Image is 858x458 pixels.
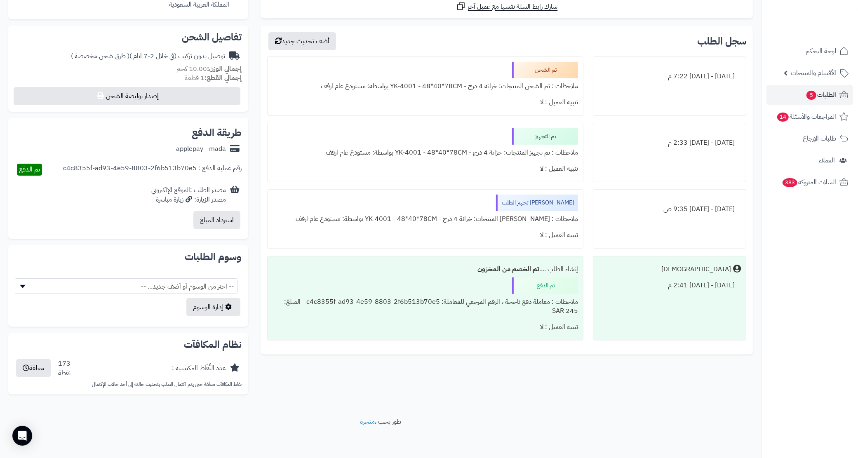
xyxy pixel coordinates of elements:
div: مصدر الطلب :الموقع الإلكتروني [151,186,226,204]
div: [DEMOGRAPHIC_DATA] [661,265,731,274]
span: تم الدفع [19,164,40,174]
div: Open Intercom Messenger [12,426,32,446]
h2: طريقة الدفع [192,128,242,138]
span: 383 [783,178,798,187]
strong: إجمالي الوزن: [207,64,242,74]
h2: وسوم الطلبات [15,252,242,262]
a: الطلبات5 [766,85,853,105]
a: لوحة التحكم [766,41,853,61]
div: تم التجهيز [512,128,578,145]
span: الطلبات [806,89,836,101]
div: تنبيه العميل : لا [273,319,578,335]
div: 173 [58,359,71,378]
span: 5 [806,91,816,100]
div: ملاحظات : تم الشحن المنتجات: خزانة 4 درج - YK-4001 - 48*40*78CM بواسطة: مستودع عام ارفف [273,78,578,94]
div: applepay - mada [176,144,226,154]
span: السلات المتروكة [782,176,836,188]
button: معلقة [16,359,51,377]
span: شارك رابط السلة نفسها مع عميل آخر [468,2,558,12]
h3: سجل الطلب [697,36,746,46]
div: توصيل بدون تركيب (في خلال 2-7 ايام ) [71,52,225,61]
div: نقطة [58,369,71,378]
a: السلات المتروكة383 [766,172,853,192]
small: 10.00 كجم [176,64,242,74]
div: تنبيه العميل : لا [273,227,578,243]
div: ملاحظات : معاملة دفع ناجحة ، الرقم المرجعي للمعاملة: c4c8355f-ad93-4e59-8803-2f6b513b70e5 - المبل... [273,294,578,319]
img: logo-2.png [802,20,850,38]
div: تم الشحن [512,62,578,78]
strong: إجمالي القطع: [205,73,242,83]
p: نقاط المكافآت معلقة حتى يتم اكتمال الطلب بتحديث حالته إلى أحد حالات الإكتمال [15,381,242,388]
a: المراجعات والأسئلة14 [766,107,853,127]
span: -- اختر من الوسوم أو أضف جديد... -- [15,279,237,294]
button: أضف تحديث جديد [268,32,336,50]
div: [DATE] - [DATE] 2:33 م [598,135,741,151]
div: تنبيه العميل : لا [273,161,578,177]
div: تنبيه العميل : لا [273,94,578,110]
button: إصدار بوليصة الشحن [14,87,240,105]
button: استرداد المبلغ [193,211,240,229]
span: العملاء [819,155,835,166]
a: العملاء [766,150,853,170]
div: [DATE] - [DATE] 2:41 م [598,277,741,294]
a: إدارة الوسوم [186,298,240,316]
small: 1 قطعة [185,73,242,83]
div: ملاحظات : تم تجهيز المنتجات: خزانة 4 درج - YK-4001 - 48*40*78CM بواسطة: مستودع عام ارفف [273,145,578,161]
div: [DATE] - [DATE] 7:22 م [598,68,741,85]
div: رقم عملية الدفع : c4c8355f-ad93-4e59-8803-2f6b513b70e5 [63,164,242,176]
span: طلبات الإرجاع [803,133,836,144]
span: لوحة التحكم [806,45,836,57]
a: شارك رابط السلة نفسها مع عميل آخر [456,1,558,12]
h2: تفاصيل الشحن [15,32,242,42]
span: -- اختر من الوسوم أو أضف جديد... -- [15,278,237,294]
div: [DATE] - [DATE] 9:35 ص [598,201,741,217]
span: ( طرق شحن مخصصة ) [71,51,129,61]
b: تم الخصم من المخزون [477,264,539,274]
a: متجرة [360,417,375,427]
div: تم الدفع [512,277,578,294]
a: طلبات الإرجاع [766,129,853,148]
div: مصدر الزيارة: زيارة مباشرة [151,195,226,204]
div: إنشاء الطلب .... [273,261,578,277]
span: 14 [777,113,789,122]
h2: نظام المكافآت [15,340,242,350]
span: المراجعات والأسئلة [776,111,836,122]
div: [PERSON_NAME] تجهيز الطلب [496,195,578,211]
span: الأقسام والمنتجات [791,67,836,79]
div: ملاحظات : [PERSON_NAME] المنتجات: خزانة 4 درج - YK-4001 - 48*40*78CM بواسطة: مستودع عام ارفف [273,211,578,227]
div: عدد النِّقَاط المكتسبة : [172,364,226,373]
